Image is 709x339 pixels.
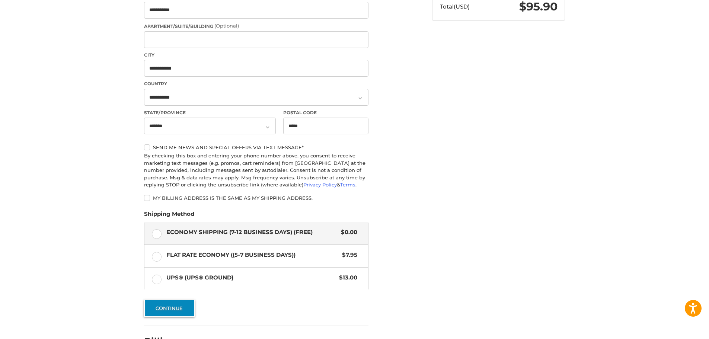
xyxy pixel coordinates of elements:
[440,3,470,10] span: Total (USD)
[166,251,339,259] span: Flat Rate Economy ((5-7 Business Days))
[337,228,357,237] span: $0.00
[144,80,368,87] label: Country
[144,144,368,150] label: Send me news and special offers via text message*
[144,152,368,189] div: By checking this box and entering your phone number above, you consent to receive marketing text ...
[144,22,368,30] label: Apartment/Suite/Building
[166,274,336,282] span: UPS® (UPS® Ground)
[303,182,337,188] a: Privacy Policy
[166,228,338,237] span: Economy Shipping (7-12 Business Days) (Free)
[283,109,369,116] label: Postal Code
[144,300,195,317] button: Continue
[338,251,357,259] span: $7.95
[144,195,368,201] label: My billing address is the same as my shipping address.
[214,23,239,29] small: (Optional)
[340,182,355,188] a: Terms
[144,210,194,222] legend: Shipping Method
[144,109,276,116] label: State/Province
[144,52,368,58] label: City
[335,274,357,282] span: $13.00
